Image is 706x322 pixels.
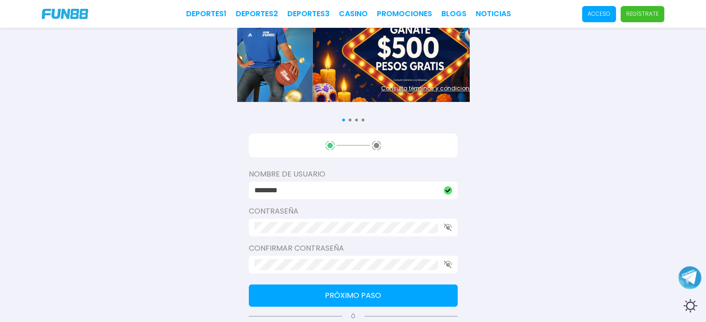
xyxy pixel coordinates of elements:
[249,206,458,217] label: Contraseña
[42,9,88,19] img: Company Logo
[249,243,458,254] label: Confirmar contraseña
[249,169,458,180] label: Nombre de usuario
[339,8,368,19] a: CASINO
[626,10,659,18] p: Regístrate
[186,8,227,19] a: Deportes1
[377,8,432,19] a: Promociones
[249,312,458,321] p: Ó
[287,8,330,19] a: Deportes3
[441,8,466,19] a: BLOGS
[588,10,610,18] p: Acceso
[678,265,701,290] button: Join telegram channel
[312,84,544,93] a: Consulta términos y condiciones
[476,8,511,19] a: NOTICIAS
[236,8,278,19] a: Deportes2
[678,294,701,317] div: Switch theme
[249,284,458,307] button: Próximo paso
